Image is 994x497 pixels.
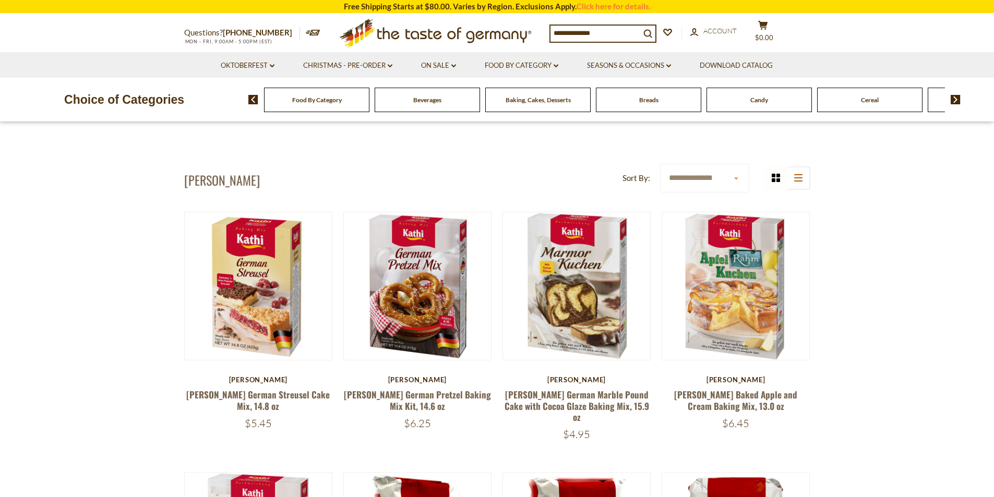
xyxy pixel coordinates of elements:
img: Kathi [185,212,332,360]
a: [PERSON_NAME] German Pretzel Baking Mix Kit, 14.6 oz [344,388,491,412]
a: Click here for details. [577,2,651,11]
div: [PERSON_NAME] [343,375,492,384]
img: next arrow [951,95,961,104]
span: $6.45 [722,417,749,430]
img: previous arrow [248,95,258,104]
a: Beverages [413,96,441,104]
label: Sort By: [622,172,650,185]
a: [PHONE_NUMBER] [223,28,292,37]
img: Kathi [662,212,810,360]
span: MON - FRI, 9:00AM - 5:00PM (EST) [184,39,273,44]
a: Food By Category [292,96,342,104]
a: Oktoberfest [221,60,274,71]
span: $6.25 [404,417,431,430]
a: Cereal [861,96,879,104]
a: Download Catalog [700,60,773,71]
div: [PERSON_NAME] [502,375,651,384]
h1: [PERSON_NAME] [184,172,260,188]
a: [PERSON_NAME] German Streusel Cake Mix, 14.8 oz [186,388,330,412]
a: Baking, Cakes, Desserts [506,96,571,104]
img: Kathi [344,212,492,360]
button: $0.00 [748,20,779,46]
a: [PERSON_NAME] Baked Apple and Cream Baking Mix, 13.0 oz [674,388,797,412]
span: Account [703,27,737,35]
img: Kathi [503,212,651,360]
div: [PERSON_NAME] [184,375,333,384]
a: Food By Category [485,60,558,71]
a: Breads [639,96,658,104]
a: Account [690,26,737,37]
span: $5.45 [245,417,272,430]
a: On Sale [421,60,456,71]
a: Candy [750,96,768,104]
span: $4.95 [563,428,590,441]
a: Christmas - PRE-ORDER [303,60,392,71]
p: Questions? [184,26,300,40]
div: [PERSON_NAME] [662,375,810,384]
span: $0.00 [755,33,773,42]
a: Seasons & Occasions [587,60,671,71]
a: [PERSON_NAME] German Marble Pound Cake with Cocoa Glaze Baking Mix, 15.9 oz [505,388,649,423]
